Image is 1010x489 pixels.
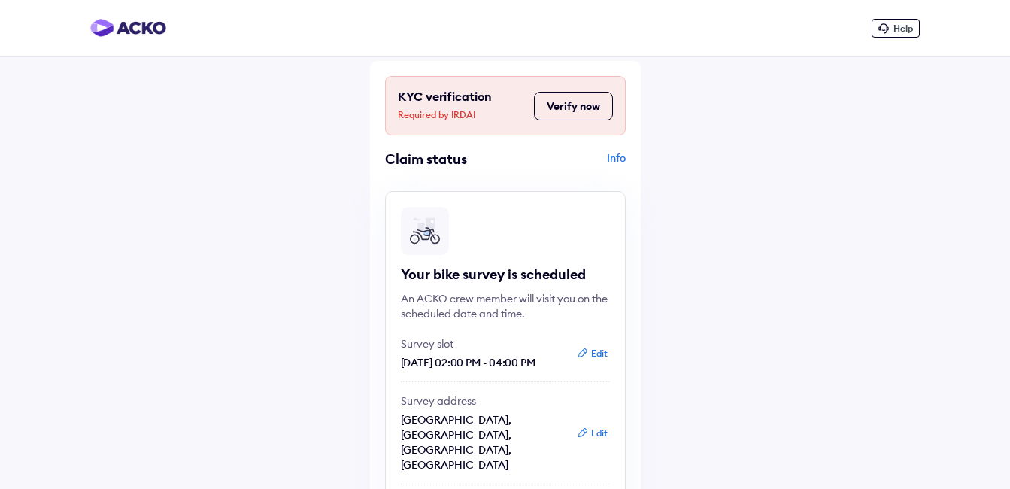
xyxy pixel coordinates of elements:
[893,23,913,34] span: Help
[398,108,526,123] span: Required by IRDAI
[385,150,502,168] div: Claim status
[534,92,613,120] button: Verify now
[401,412,566,472] p: [GEOGRAPHIC_DATA], [GEOGRAPHIC_DATA], [GEOGRAPHIC_DATA], [GEOGRAPHIC_DATA]
[90,19,166,37] img: horizontal-gradient.png
[401,291,610,321] div: An ACKO crew member will visit you on the scheduled date and time.
[401,355,566,370] p: [DATE] 02:00 PM - 04:00 PM
[401,336,566,351] p: Survey slot
[398,89,526,123] div: KYC verification
[509,150,626,179] div: Info
[572,346,612,361] button: Edit
[401,266,610,284] div: Your bike survey is scheduled
[401,393,566,409] p: Survey address
[572,426,612,441] button: Edit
